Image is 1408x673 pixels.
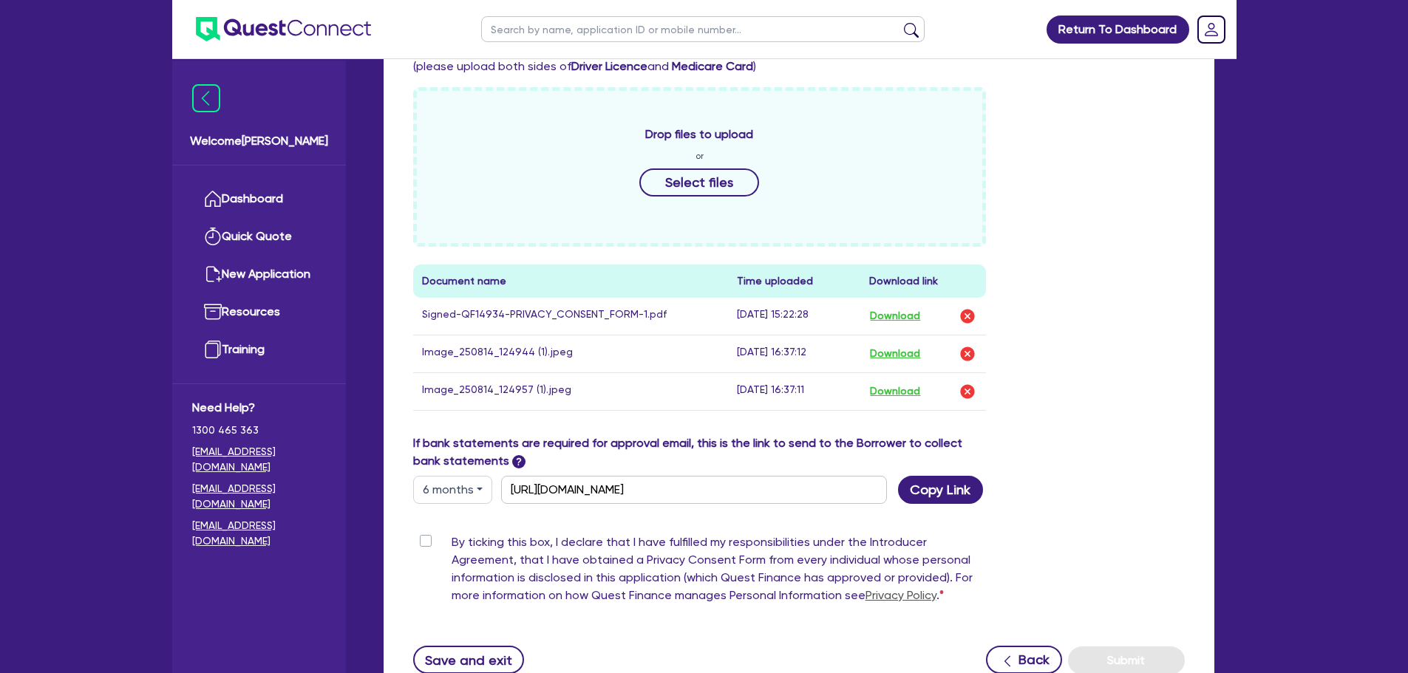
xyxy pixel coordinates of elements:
[204,265,222,283] img: new-application
[192,518,326,549] a: [EMAIL_ADDRESS][DOMAIN_NAME]
[860,264,986,298] th: Download link
[512,455,526,468] span: ?
[672,59,753,73] b: Medicare Card
[959,307,976,325] img: delete-icon
[192,218,326,256] a: Quick Quote
[192,180,326,218] a: Dashboard
[413,476,492,504] button: Dropdown toggle
[413,335,729,372] td: Image_250814_124944 (1).jpeg
[413,59,756,73] span: (please upload both sides of and )
[413,372,729,410] td: Image_250814_124957 (1).jpeg
[959,383,976,400] img: delete-icon
[869,307,921,326] button: Download
[481,16,925,42] input: Search by name, application ID or mobile number...
[639,168,759,197] button: Select files
[192,84,220,112] img: icon-menu-close
[204,303,222,321] img: resources
[192,399,326,417] span: Need Help?
[728,298,860,335] td: [DATE] 15:22:28
[413,434,987,470] label: If bank statements are required for approval email, this is the link to send to the Borrower to c...
[571,59,647,73] b: Driver Licence
[728,372,860,410] td: [DATE] 16:37:11
[413,264,729,298] th: Document name
[452,533,987,610] label: By ticking this box, I declare that I have fulfilled my responsibilities under the Introducer Agr...
[413,298,729,335] td: Signed-QF14934-PRIVACY_CONSENT_FORM-1.pdf
[898,476,983,504] button: Copy Link
[728,335,860,372] td: [DATE] 16:37:12
[959,345,976,363] img: delete-icon
[204,341,222,358] img: training
[204,228,222,245] img: quick-quote
[865,588,936,602] a: Privacy Policy
[728,264,860,298] th: Time uploaded
[869,344,921,363] button: Download
[192,331,326,369] a: Training
[1047,16,1189,44] a: Return To Dashboard
[192,256,326,293] a: New Application
[1192,10,1231,49] a: Dropdown toggle
[190,132,328,150] span: Welcome [PERSON_NAME]
[196,17,371,41] img: quest-connect-logo-blue
[192,444,326,475] a: [EMAIL_ADDRESS][DOMAIN_NAME]
[869,382,921,401] button: Download
[192,293,326,331] a: Resources
[192,481,326,512] a: [EMAIL_ADDRESS][DOMAIN_NAME]
[192,423,326,438] span: 1300 465 363
[696,149,704,163] span: or
[645,126,753,143] span: Drop files to upload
